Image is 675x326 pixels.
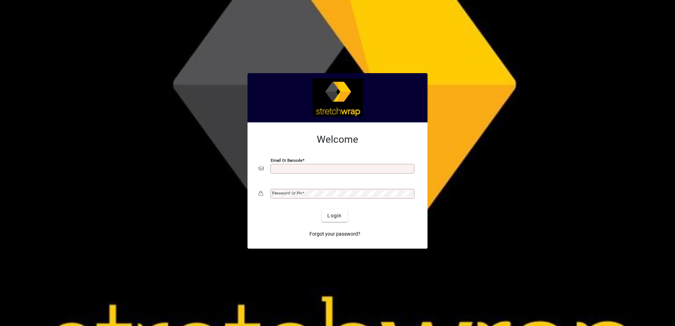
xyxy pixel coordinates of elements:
mat-label: Password or Pin [272,191,302,196]
span: Login [327,212,342,219]
h2: Welcome [259,134,416,146]
mat-label: Email or Barcode [271,158,302,163]
button: Login [322,209,347,222]
span: Forgot your password? [309,230,360,238]
a: Forgot your password? [307,228,363,240]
